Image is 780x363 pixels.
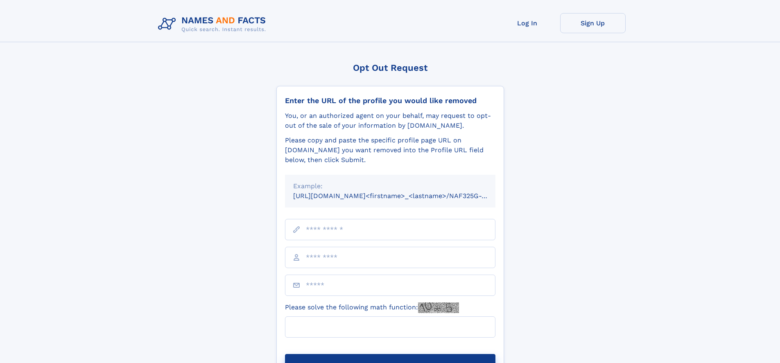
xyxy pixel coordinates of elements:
[560,13,626,33] a: Sign Up
[285,96,495,105] div: Enter the URL of the profile you would like removed
[293,181,487,191] div: Example:
[285,111,495,131] div: You, or an authorized agent on your behalf, may request to opt-out of the sale of your informatio...
[285,135,495,165] div: Please copy and paste the specific profile page URL on [DOMAIN_NAME] you want removed into the Pr...
[495,13,560,33] a: Log In
[155,13,273,35] img: Logo Names and Facts
[285,302,459,313] label: Please solve the following math function:
[276,63,504,73] div: Opt Out Request
[293,192,511,200] small: [URL][DOMAIN_NAME]<firstname>_<lastname>/NAF325G-xxxxxxxx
